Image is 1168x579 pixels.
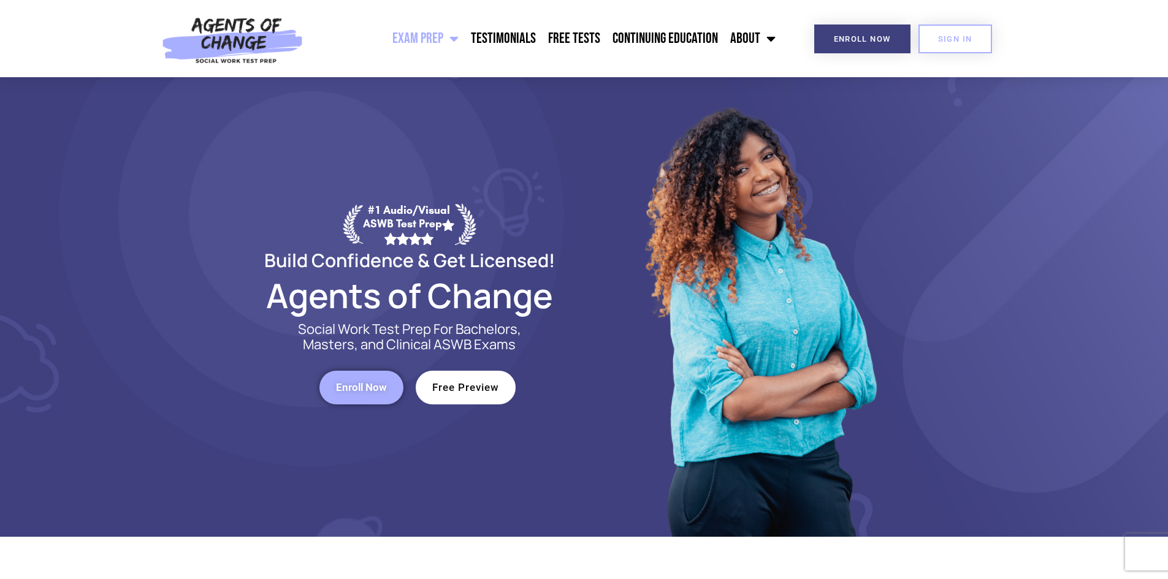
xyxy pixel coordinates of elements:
[319,371,403,404] a: Enroll Now
[416,371,516,404] a: Free Preview
[938,35,972,43] span: SIGN IN
[542,23,606,54] a: Free Tests
[284,322,535,352] p: Social Work Test Prep For Bachelors, Masters, and Clinical ASWB Exams
[363,203,455,244] div: #1 Audio/Visual ASWB Test Prep
[636,77,882,537] img: Website Image 1 (1)
[386,23,465,54] a: Exam Prep
[465,23,542,54] a: Testimonials
[310,23,782,54] nav: Menu
[834,35,891,43] span: Enroll Now
[814,25,910,53] a: Enroll Now
[724,23,782,54] a: About
[235,281,584,309] h2: Agents of Change
[235,251,584,269] h2: Build Confidence & Get Licensed!
[918,25,992,53] a: SIGN IN
[606,23,724,54] a: Continuing Education
[432,382,499,393] span: Free Preview
[336,382,387,393] span: Enroll Now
